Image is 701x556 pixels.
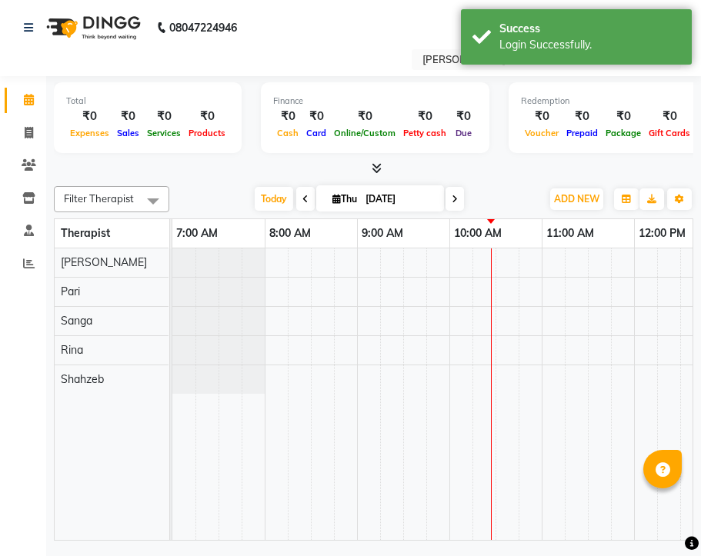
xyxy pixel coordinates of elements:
[113,108,143,125] div: ₹0
[452,128,476,138] span: Due
[61,255,147,269] span: [PERSON_NAME]
[302,108,330,125] div: ₹0
[143,108,185,125] div: ₹0
[542,222,598,245] a: 11:00 AM
[61,226,110,240] span: Therapist
[361,188,438,211] input: 2025-09-04
[273,128,302,138] span: Cash
[185,128,229,138] span: Products
[562,108,602,125] div: ₹0
[172,222,222,245] a: 7:00 AM
[185,108,229,125] div: ₹0
[61,314,92,328] span: Sanga
[499,37,680,53] div: Login Successfully.
[169,6,237,49] b: 08047224946
[66,128,113,138] span: Expenses
[645,128,694,138] span: Gift Cards
[61,285,80,298] span: Pari
[635,222,689,245] a: 12:00 PM
[602,108,645,125] div: ₹0
[399,108,450,125] div: ₹0
[66,108,113,125] div: ₹0
[64,192,134,205] span: Filter Therapist
[562,128,602,138] span: Prepaid
[358,222,407,245] a: 9:00 AM
[302,128,330,138] span: Card
[521,128,562,138] span: Voucher
[265,222,315,245] a: 8:00 AM
[255,187,293,211] span: Today
[450,108,477,125] div: ₹0
[273,108,302,125] div: ₹0
[450,222,506,245] a: 10:00 AM
[39,6,145,49] img: logo
[66,95,229,108] div: Total
[329,193,361,205] span: Thu
[521,108,562,125] div: ₹0
[499,21,680,37] div: Success
[330,108,399,125] div: ₹0
[602,128,645,138] span: Package
[554,193,599,205] span: ADD NEW
[143,128,185,138] span: Services
[61,372,104,386] span: Shahzeb
[330,128,399,138] span: Online/Custom
[61,343,83,357] span: Rina
[399,128,450,138] span: Petty cash
[550,188,603,210] button: ADD NEW
[113,128,143,138] span: Sales
[645,108,694,125] div: ₹0
[273,95,477,108] div: Finance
